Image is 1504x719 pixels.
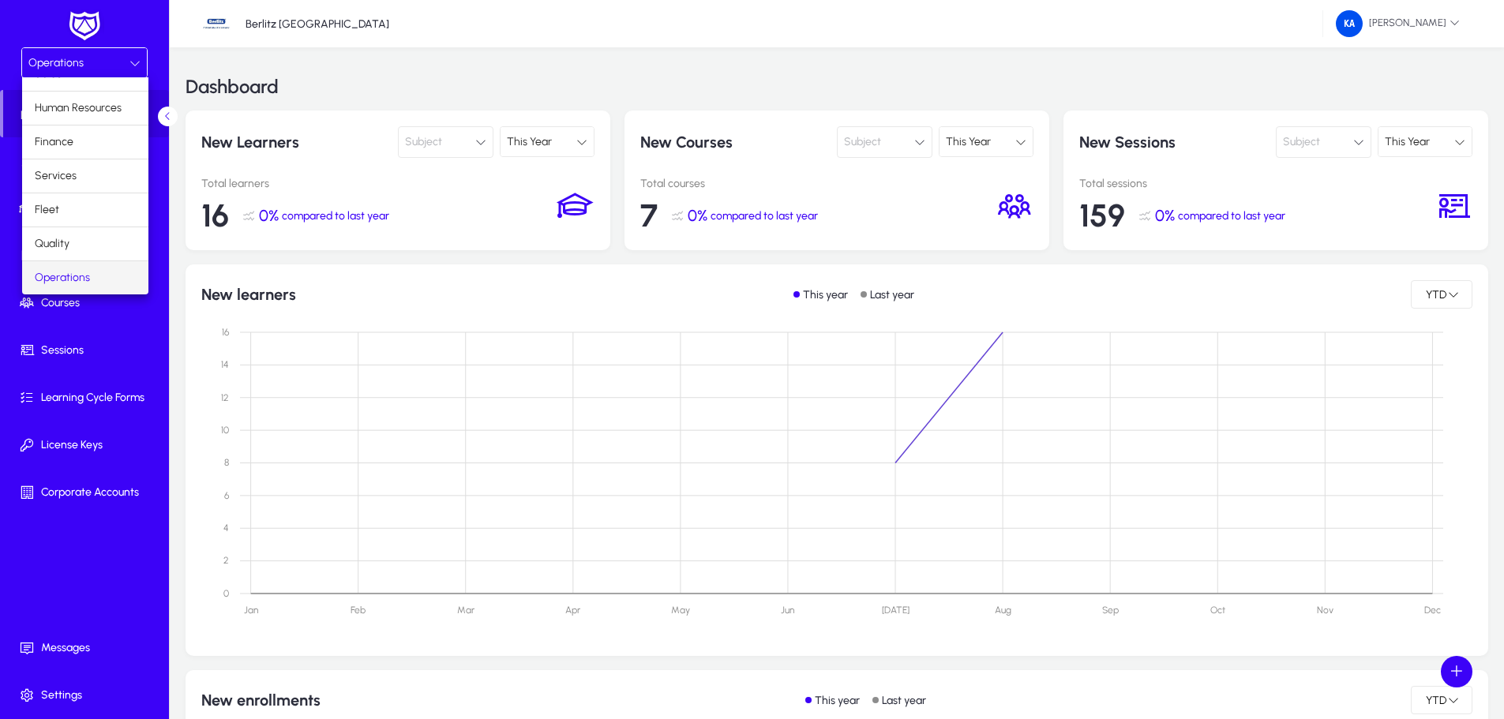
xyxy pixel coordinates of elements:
span: Quality [35,234,69,253]
span: Finance [35,133,73,152]
span: Fleet [35,200,59,219]
span: Services [35,167,77,185]
span: Human Resources [35,99,122,118]
span: Operations [35,268,90,287]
